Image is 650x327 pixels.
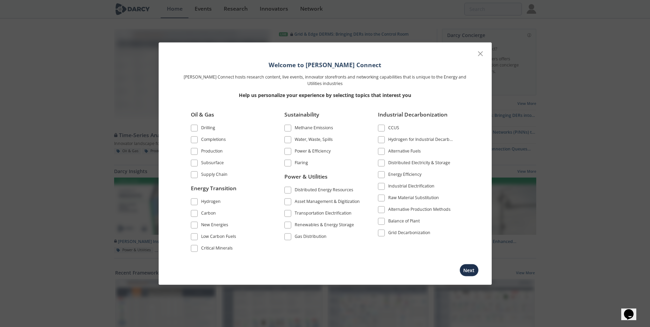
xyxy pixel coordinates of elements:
div: Raw Material Substitution [388,195,439,203]
div: Drilling [201,125,215,133]
div: Renewables & Energy Storage [295,221,354,230]
div: New Energies [201,221,228,230]
div: Hydrogen [201,198,221,206]
div: Power & Utilities [284,172,361,185]
p: Help us personalize your experience by selecting topics that interest you [181,92,469,99]
div: Distributed Energy Resources [295,186,353,195]
div: Carbon [201,210,216,218]
div: Distributed Electricity & Storage [388,160,450,168]
p: [PERSON_NAME] Connect hosts research content, live events, innovator storefronts and networking c... [181,74,469,87]
div: Gas Distribution [295,233,327,241]
div: Critical Minerals [201,245,233,253]
h1: Welcome to [PERSON_NAME] Connect [181,60,469,69]
div: Methane Emissions [295,125,333,133]
div: Production [201,148,223,156]
div: Industrial Electrification [388,183,434,191]
div: Alternative Fuels [388,148,421,156]
div: Transportation Electrification [295,210,352,218]
div: Power & Efficiency [295,148,331,156]
div: Supply Chain [201,171,228,180]
div: Completions [201,136,226,145]
div: Flaring [295,160,308,168]
div: CCUS [388,125,399,133]
div: Grid Decarbonization [388,230,430,238]
div: Alternative Production Methods [388,206,451,215]
div: Energy Efficiency [388,171,421,180]
button: Next [459,264,479,276]
div: Asset Management & Digitization [295,198,360,206]
div: Water, Waste, Spills [295,136,333,145]
div: Balance of Plant [388,218,420,226]
div: Oil & Gas [191,111,268,124]
div: Low Carbon Fuels [201,233,236,241]
div: Hydrogen for Industrial Decarbonization [388,136,455,145]
iframe: chat widget [621,300,643,320]
div: Subsurface [201,160,224,168]
div: Sustainability [284,111,361,124]
div: Energy Transition [191,184,268,197]
div: Industrial Decarbonization [378,111,455,124]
